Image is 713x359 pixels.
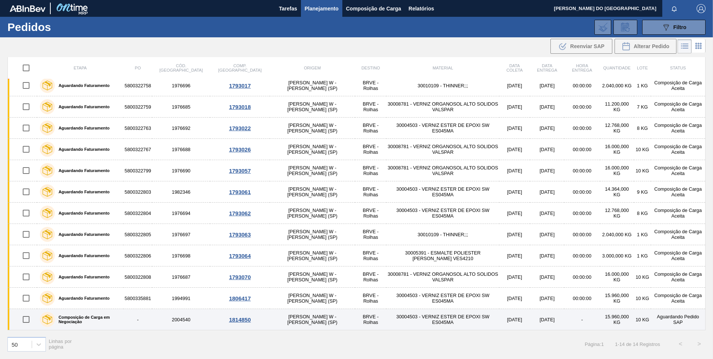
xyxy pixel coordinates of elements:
[386,96,499,118] td: 30008781 - VERNIZ ORGANOSOL ALTO SOLIDOS VALSPAR
[634,160,651,181] td: 10 KG
[123,118,152,139] td: 5800322763
[211,125,268,131] div: 1793022
[662,3,686,14] button: Notificações
[8,203,706,224] a: Aguardando Faturamento58003228041976694[PERSON_NAME] W - [PERSON_NAME] (SP)BRVE - Rolhas30004503 ...
[530,160,564,181] td: [DATE]
[355,96,387,118] td: BRVE - Rolhas
[634,181,651,203] td: 9 KG
[211,82,268,89] div: 1793017
[697,4,706,13] img: Logout
[123,203,152,224] td: 5800322804
[499,288,530,309] td: [DATE]
[49,338,72,350] span: Linhas por página
[355,309,387,330] td: BRVE - Rolhas
[270,139,355,160] td: [PERSON_NAME] W - [PERSON_NAME] (SP)
[55,296,110,300] label: Aguardando Faturamento
[8,224,706,245] a: Aguardando Faturamento58003228051976697[PERSON_NAME] W - [PERSON_NAME] (SP)BRVE - Rolhas30010109 ...
[355,118,387,139] td: BRVE - Rolhas
[530,203,564,224] td: [DATE]
[615,341,660,347] span: 1 - 14 de 14 Registros
[600,266,634,288] td: 16.000,000 KG
[211,274,268,280] div: 1793070
[211,104,268,110] div: 1793018
[651,160,705,181] td: Composição de Carga Aceita
[499,309,530,330] td: [DATE]
[499,139,530,160] td: [DATE]
[564,266,600,288] td: 00:00:00
[386,75,499,96] td: 30010109 - THINNER;;;
[634,309,651,330] td: 10 KG
[152,203,210,224] td: 1976694
[159,63,202,72] span: Cód. [GEOGRAPHIC_DATA]
[355,139,387,160] td: BRVE - Rolhas
[211,253,268,259] div: 1793064
[499,118,530,139] td: [DATE]
[135,66,141,70] span: PO
[55,168,110,173] label: Aguardando Faturamento
[651,309,705,330] td: Aguardando Pedido SAP
[270,160,355,181] td: [PERSON_NAME] W - [PERSON_NAME] (SP)
[651,75,705,96] td: Composição de Carga Aceita
[506,63,523,72] span: Data coleta
[673,24,687,30] span: Filtro
[355,266,387,288] td: BRVE - Rolhas
[8,139,706,160] a: Aguardando Faturamento58003227671976688[PERSON_NAME] W - [PERSON_NAME] (SP)BRVE - Rolhas30008781 ...
[409,4,434,13] span: Relatórios
[499,181,530,203] td: [DATE]
[634,224,651,245] td: 1 KG
[585,341,604,347] span: Página : 1
[152,266,210,288] td: 1976687
[152,309,210,330] td: 2004540
[600,288,634,309] td: 15.960,000 KG
[211,316,268,323] div: 1814850
[613,20,637,35] div: Solicitação de Revisão de Pedidos
[615,39,676,54] button: Alterar Pedido
[564,139,600,160] td: 00:00:00
[564,181,600,203] td: 00:00:00
[55,126,110,130] label: Aguardando Faturamento
[123,245,152,266] td: 5800322806
[211,295,268,302] div: 1806417
[564,75,600,96] td: 00:00:00
[123,96,152,118] td: 5800322759
[642,20,706,35] button: Filtro
[152,181,210,203] td: 1982346
[386,266,499,288] td: 30008781 - VERNIZ ORGANOSOL ALTO SOLIDOS VALSPAR
[152,224,210,245] td: 1976697
[594,20,611,35] div: Importar Negociações dos Pedidos
[152,118,210,139] td: 1976692
[355,203,387,224] td: BRVE - Rolhas
[564,309,600,330] td: -
[152,75,210,96] td: 1976696
[634,139,651,160] td: 10 KG
[634,288,651,309] td: 10 KG
[211,189,268,195] div: 1793061
[564,203,600,224] td: 00:00:00
[600,181,634,203] td: 14.364,000 KG
[123,75,152,96] td: 5800322758
[634,203,651,224] td: 8 KG
[386,309,499,330] td: 30004503 - VERNIZ ESTER DE EPOXI SW ES045MA
[386,139,499,160] td: 30008781 - VERNIZ ORGANOSOL ALTO SOLIDOS VALSPAR
[651,139,705,160] td: Composição de Carga Aceita
[7,23,119,31] h1: Pedidos
[634,43,669,49] span: Alterar Pedido
[55,83,110,88] label: Aguardando Faturamento
[634,118,651,139] td: 8 KG
[499,160,530,181] td: [DATE]
[530,75,564,96] td: [DATE]
[361,66,380,70] span: Destino
[634,75,651,96] td: 1 KG
[530,118,564,139] td: [DATE]
[211,210,268,216] div: 1793062
[600,96,634,118] td: 11.200,000 KG
[279,4,297,13] span: Tarefas
[12,341,18,347] div: 50
[55,315,120,324] label: Composição de Carga em Negociação
[651,266,705,288] td: Composição de Carga Aceita
[564,118,600,139] td: 00:00:00
[690,335,709,353] button: >
[600,160,634,181] td: 16.000,000 KG
[634,245,651,266] td: 1 KG
[564,288,600,309] td: 00:00:00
